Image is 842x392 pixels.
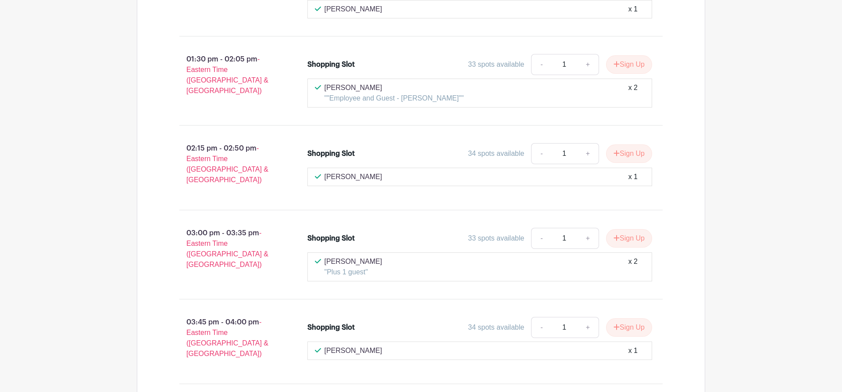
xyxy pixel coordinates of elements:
[606,229,652,248] button: Sign Up
[325,267,382,277] p: "Plus 1 guest"
[186,55,268,94] span: - Eastern Time ([GEOGRAPHIC_DATA] & [GEOGRAPHIC_DATA])
[531,143,551,164] a: -
[325,93,464,104] p: ""Employee and Guest - [PERSON_NAME]""
[165,140,293,189] p: 02:15 pm - 02:50 pm
[531,54,551,75] a: -
[307,233,355,244] div: Shopping Slot
[531,228,551,249] a: -
[577,143,599,164] a: +
[165,50,293,100] p: 01:30 pm - 02:05 pm
[186,144,268,183] span: - Eastern Time ([GEOGRAPHIC_DATA] & [GEOGRAPHIC_DATA])
[307,322,355,333] div: Shopping Slot
[606,144,652,163] button: Sign Up
[628,345,638,356] div: x 1
[468,233,524,244] div: 33 spots available
[165,313,293,363] p: 03:45 pm - 04:00 pm
[606,55,652,74] button: Sign Up
[307,148,355,159] div: Shopping Slot
[577,54,599,75] a: +
[577,317,599,338] a: +
[628,256,638,277] div: x 2
[325,172,382,182] p: [PERSON_NAME]
[186,318,268,357] span: - Eastern Time ([GEOGRAPHIC_DATA] & [GEOGRAPHIC_DATA])
[325,256,382,267] p: [PERSON_NAME]
[628,172,638,182] div: x 1
[577,228,599,249] a: +
[628,4,638,14] div: x 1
[531,317,551,338] a: -
[628,83,638,104] div: x 2
[468,322,524,333] div: 34 spots available
[186,229,268,268] span: - Eastern Time ([GEOGRAPHIC_DATA] & [GEOGRAPHIC_DATA])
[468,59,524,70] div: 33 spots available
[468,148,524,159] div: 34 spots available
[307,59,355,70] div: Shopping Slot
[606,318,652,337] button: Sign Up
[325,345,382,356] p: [PERSON_NAME]
[165,224,293,273] p: 03:00 pm - 03:35 pm
[325,4,382,14] p: [PERSON_NAME]
[325,83,464,93] p: [PERSON_NAME]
